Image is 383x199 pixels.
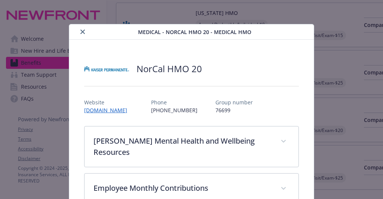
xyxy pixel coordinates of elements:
[215,98,253,106] p: Group number
[151,106,197,114] p: [PHONE_NUMBER]
[138,28,251,36] span: Medical - NorCal HMO 20 - Medical HMO
[94,135,271,158] p: [PERSON_NAME] Mental Health and Wellbeing Resources
[85,126,298,167] div: [PERSON_NAME] Mental Health and Wellbeing Resources
[151,98,197,106] p: Phone
[94,183,271,194] p: Employee Monthly Contributions
[137,62,202,75] h2: NorCal HMO 20
[84,58,129,80] img: Kaiser Permanente Insurance Company
[78,27,87,36] button: close
[215,106,253,114] p: 76699
[84,98,133,106] p: Website
[84,107,133,114] a: [DOMAIN_NAME]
